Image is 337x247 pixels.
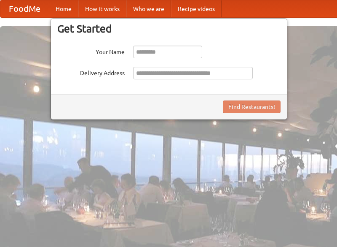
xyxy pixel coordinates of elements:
label: Delivery Address [57,67,125,77]
a: Who we are [126,0,171,17]
a: Recipe videos [171,0,222,17]
a: FoodMe [0,0,49,17]
button: Find Restaurants! [223,100,281,113]
a: How it works [78,0,126,17]
label: Your Name [57,46,125,56]
h3: Get Started [57,22,281,35]
a: Home [49,0,78,17]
